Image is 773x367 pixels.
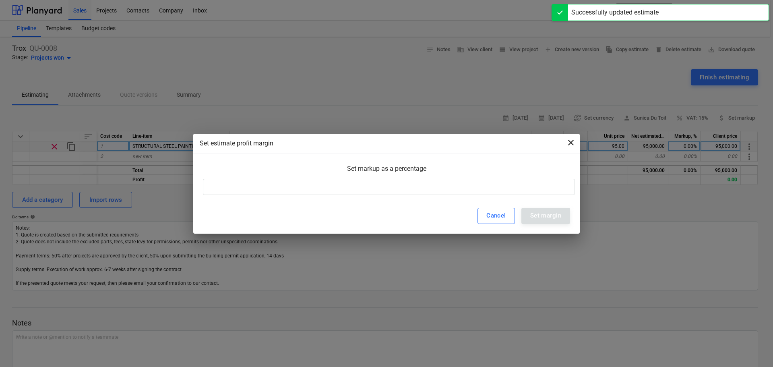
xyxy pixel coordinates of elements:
[566,138,576,150] div: close
[477,208,515,224] button: Cancel
[486,210,506,221] div: Cancel
[200,139,573,148] div: Set estimate profit margin
[203,165,570,179] div: Set markup as a percentage
[566,138,576,147] span: close
[571,8,659,17] div: Successfully updated estimate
